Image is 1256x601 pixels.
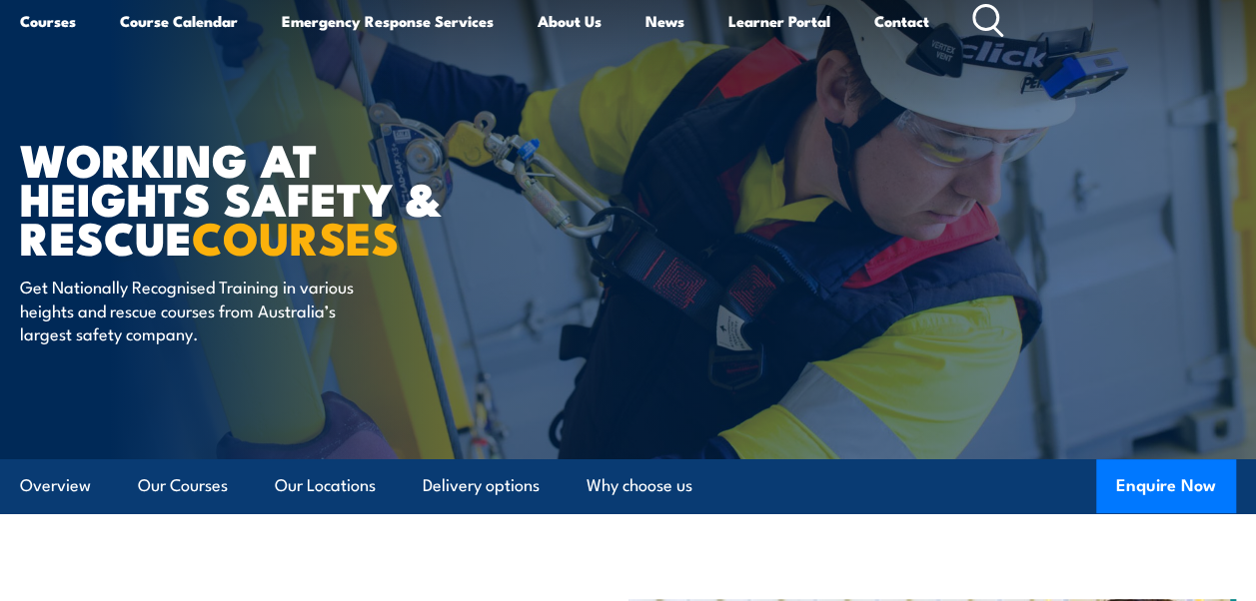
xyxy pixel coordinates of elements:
strong: COURSES [192,202,399,271]
a: Why choose us [587,459,692,512]
a: Overview [20,459,91,512]
h1: WORKING AT HEIGHTS SAFETY & RESCUE [20,139,514,256]
a: Delivery options [423,459,540,512]
a: Our Courses [138,459,228,512]
a: Our Locations [275,459,376,512]
p: Get Nationally Recognised Training in various heights and rescue courses from Australia’s largest... [20,275,385,344]
button: Enquire Now [1096,459,1236,513]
